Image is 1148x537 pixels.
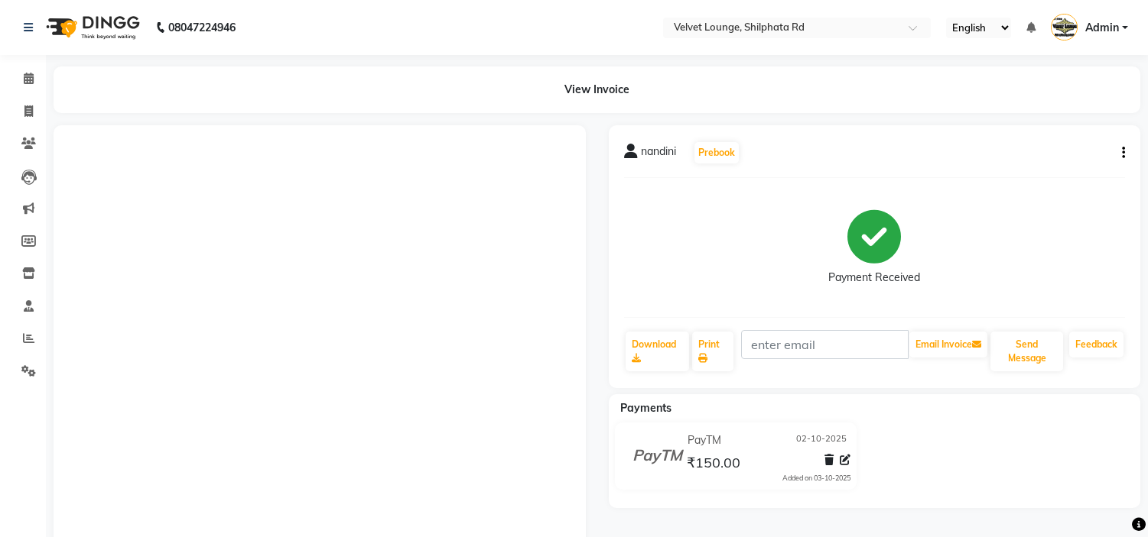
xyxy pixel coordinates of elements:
button: Email Invoice [909,332,987,357]
b: 08047224946 [168,6,236,49]
div: Payment Received [828,270,920,286]
span: 02-10-2025 [796,432,847,448]
a: Download [626,332,689,371]
img: Admin [1051,14,1078,40]
a: Feedback [1069,332,1124,357]
span: Admin [1085,20,1119,36]
button: Send Message [990,332,1063,371]
span: nandini [641,144,676,165]
div: View Invoice [54,66,1140,113]
span: ₹150.00 [687,454,740,475]
img: logo [39,6,144,49]
div: Added on 03-10-2025 [782,473,850,484]
span: Payments [620,401,672,415]
input: enter email [741,330,909,359]
button: Prebook [694,142,739,163]
span: PayTM [688,432,721,448]
a: Print [692,332,733,371]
